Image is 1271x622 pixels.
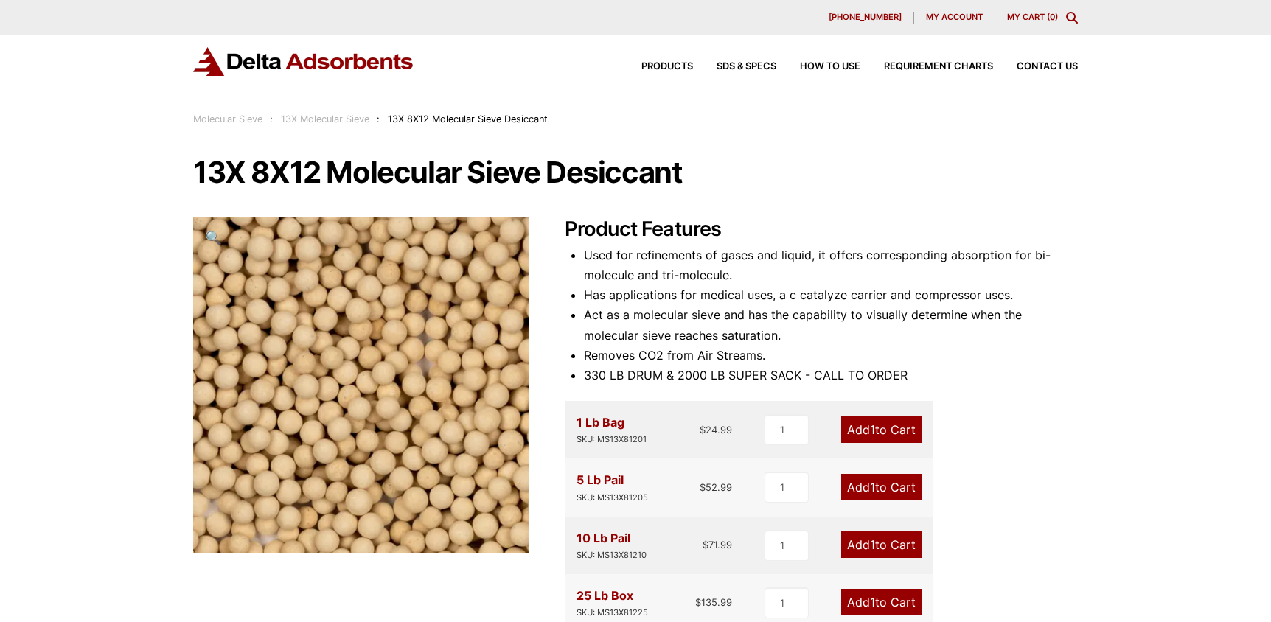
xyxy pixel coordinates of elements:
span: Products [641,62,693,71]
li: Removes CO2 from Air Streams. [584,346,1078,366]
span: 1 [870,595,875,609]
span: $ [695,596,701,608]
span: SDS & SPECS [717,62,776,71]
span: How to Use [800,62,860,71]
span: $ [700,481,706,493]
a: 13X Molecular Sieve [281,113,369,125]
span: $ [703,539,708,551]
div: Toggle Modal Content [1066,12,1078,24]
li: Act as a molecular sieve and has the capability to visually determine when the molecular sieve re... [584,305,1078,345]
span: 1 [870,480,875,495]
div: SKU: MS13X81201 [577,433,647,447]
span: $ [700,424,706,436]
a: Add1to Cart [841,416,922,443]
a: [PHONE_NUMBER] [817,12,914,24]
a: Add1to Cart [841,474,922,500]
div: SKU: MS13X81225 [577,606,648,620]
span: Contact Us [1017,62,1078,71]
span: 🔍 [205,229,222,245]
div: 5 Lb Pail [577,470,648,504]
li: Used for refinements of gases and liquid, it offers corresponding absorption for bi-molecule and ... [584,245,1078,285]
a: How to Use [776,62,860,71]
bdi: 71.99 [703,539,732,551]
span: My account [926,13,983,21]
a: Add1to Cart [841,589,922,615]
li: 330 LB DRUM & 2000 LB SUPER SACK - CALL TO ORDER [584,366,1078,385]
a: SDS & SPECS [693,62,776,71]
a: Contact Us [993,62,1078,71]
li: Has applications for medical uses, a c catalyze carrier and compressor uses. [584,285,1078,305]
bdi: 135.99 [695,596,732,608]
div: SKU: MS13X81205 [577,491,648,505]
a: Add1to Cart [841,531,922,558]
a: Requirement Charts [860,62,993,71]
span: 0 [1050,12,1055,22]
bdi: 52.99 [700,481,732,493]
a: My account [914,12,995,24]
span: 1 [870,537,875,552]
a: Molecular Sieve [193,113,262,125]
div: 1 Lb Bag [577,413,647,447]
a: View full-screen image gallery [193,217,234,258]
span: [PHONE_NUMBER] [829,13,902,21]
bdi: 24.99 [700,424,732,436]
span: : [270,113,273,125]
img: Delta Adsorbents [193,47,414,76]
span: Requirement Charts [884,62,993,71]
div: 10 Lb Pail [577,528,647,562]
h2: Product Features [565,217,1078,242]
span: 1 [870,422,875,437]
a: My Cart (0) [1007,12,1058,22]
span: : [377,113,380,125]
div: SKU: MS13X81210 [577,548,647,562]
div: 25 Lb Box [577,586,648,620]
span: 13X 8X12 Molecular Sieve Desiccant [388,113,548,125]
h1: 13X 8X12 Molecular Sieve Desiccant [193,157,1078,188]
a: Products [618,62,693,71]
